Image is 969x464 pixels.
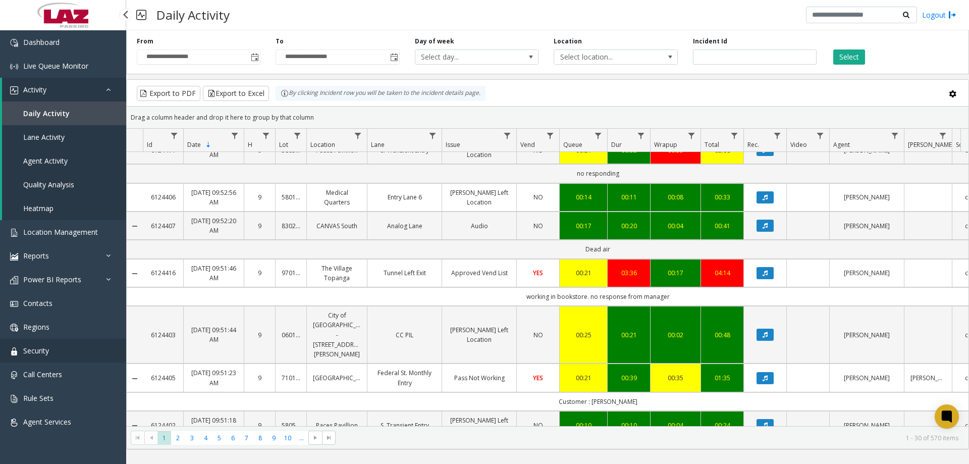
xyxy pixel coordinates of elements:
[614,221,644,231] div: 00:20
[634,129,648,142] a: Dur Filter Menu
[10,395,18,403] img: 'icon'
[10,39,18,47] img: 'icon'
[127,422,143,430] a: Collapse Details
[127,129,968,426] div: Data table
[23,37,60,47] span: Dashboard
[127,375,143,383] a: Collapse Details
[814,129,827,142] a: Video Filter Menu
[2,196,126,220] a: Heatmap
[282,268,300,278] a: 970166
[533,374,543,382] span: YES
[10,276,18,284] img: 'icon'
[614,268,644,278] a: 03:36
[10,300,18,308] img: 'icon'
[253,431,267,445] span: Page 8
[291,129,304,142] a: Lot Filter Menu
[240,431,253,445] span: Page 7
[23,85,46,94] span: Activity
[910,373,946,383] a: [PERSON_NAME]
[199,431,212,445] span: Page 4
[313,421,361,430] a: Paces Pavillion
[523,330,553,340] a: NO
[281,89,289,97] img: infoIcon.svg
[190,368,238,387] a: [DATE] 09:51:23 AM
[23,227,98,237] span: Location Management
[373,330,436,340] a: CC PIL
[614,192,644,202] a: 00:11
[657,268,694,278] a: 00:17
[281,431,295,445] span: Page 10
[566,373,601,383] a: 00:21
[771,129,784,142] a: Rec. Filter Menu
[190,216,238,235] a: [DATE] 09:52:20 AM
[415,37,454,46] label: Day of week
[657,330,694,340] a: 00:02
[544,129,557,142] a: Vend Filter Menu
[10,86,18,94] img: 'icon'
[10,252,18,261] img: 'icon'
[295,431,308,445] span: Page 11
[149,373,177,383] a: 6124405
[137,86,200,101] button: Export to PDF
[168,129,181,142] a: Id Filter Menu
[523,268,553,278] a: YES
[250,192,269,202] a: 9
[705,140,719,149] span: Total
[523,221,553,231] a: NO
[836,373,898,383] a: [PERSON_NAME]
[149,192,177,202] a: 6124406
[707,373,737,383] a: 01:35
[190,264,238,283] a: [DATE] 09:51:46 AM
[728,129,741,142] a: Total Filter Menu
[426,129,440,142] a: Lane Filter Menu
[614,330,644,340] a: 00:21
[23,203,53,213] span: Heatmap
[448,221,510,231] a: Audio
[373,421,436,430] a: S. Transient Entry
[554,50,653,64] span: Select location...
[833,140,850,149] span: Agent
[415,50,514,64] span: Select day...
[190,325,238,344] a: [DATE] 09:51:44 AM
[922,10,956,20] a: Logout
[371,140,385,149] span: Lane
[523,373,553,383] a: YES
[707,421,737,430] a: 00:24
[836,421,898,430] a: [PERSON_NAME]
[833,49,865,65] button: Select
[249,50,260,64] span: Toggle popup
[446,140,460,149] span: Issue
[322,431,336,445] span: Go to the last page
[2,78,126,101] a: Activity
[657,373,694,383] div: 00:35
[187,140,201,149] span: Date
[2,149,126,173] a: Agent Activity
[614,373,644,383] a: 00:39
[282,330,300,340] a: 060130
[127,222,143,230] a: Collapse Details
[657,221,694,231] a: 00:04
[554,37,582,46] label: Location
[250,221,269,231] a: 9
[747,140,759,149] span: Rec.
[248,140,252,149] span: H
[23,132,65,142] span: Lane Activity
[149,268,177,278] a: 6124416
[10,63,18,71] img: 'icon'
[591,129,605,142] a: Queue Filter Menu
[501,129,514,142] a: Issue Filter Menu
[325,434,333,442] span: Go to the last page
[23,370,62,379] span: Call Centers
[657,421,694,430] div: 00:04
[282,192,300,202] a: 580166
[448,416,510,435] a: [PERSON_NAME] Left Location
[127,109,968,126] div: Drag a column header and drop it here to group by that column
[707,221,737,231] a: 00:41
[10,324,18,332] img: 'icon'
[657,192,694,202] div: 00:08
